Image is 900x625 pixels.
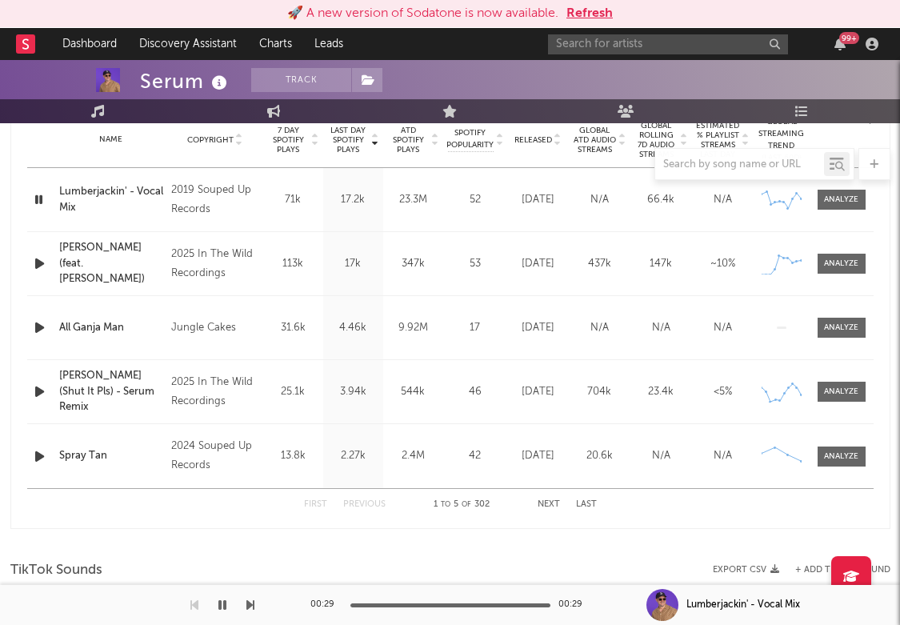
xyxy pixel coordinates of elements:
div: N/A [634,320,688,336]
a: Charts [248,28,303,60]
div: 17k [327,256,379,272]
div: 4.46k [327,320,379,336]
div: 00:29 [558,595,590,615]
a: Spray Tan [59,448,164,464]
button: + Add TikTok Sound [795,566,890,575]
div: 2024 Souped Up Records [171,437,258,475]
div: 20.6k [573,448,626,464]
a: Discovery Assistant [128,28,248,60]
div: 17.2k [327,192,379,208]
div: 71k [267,192,319,208]
div: 42 [447,448,503,464]
div: 704k [573,384,626,400]
button: Last [576,500,597,509]
div: 2019 Souped Up Records [171,181,258,219]
div: N/A [573,320,626,336]
div: N/A [696,448,750,464]
a: [PERSON_NAME] (feat. [PERSON_NAME]) [59,240,164,287]
div: [DATE] [511,320,565,336]
div: Serum [140,68,231,94]
span: Estimated % Playlist Streams Last Day [696,121,740,159]
div: ~ 10 % [696,256,750,272]
div: 544k [387,384,439,400]
input: Search by song name or URL [655,158,824,171]
div: 66.4k [634,192,688,208]
span: Spotify Popularity [446,127,494,151]
div: 53 [447,256,503,272]
div: 23.4k [634,384,688,400]
div: N/A [696,320,750,336]
div: 2.27k [327,448,379,464]
span: 7 Day Spotify Plays [267,126,310,154]
button: Next [538,500,560,509]
span: to [441,501,450,508]
div: 13.8k [267,448,319,464]
div: 2025 In The Wild Recordings [171,245,258,283]
div: Jungle Cakes [171,319,258,338]
div: 99 + [839,32,859,44]
button: + Add TikTok Sound [779,566,890,575]
div: 00:29 [310,595,342,615]
div: 25.1k [267,384,319,400]
div: 52 [447,192,503,208]
span: Copyright [187,135,234,145]
div: 17 [447,320,503,336]
span: Global ATD Audio Streams [573,126,617,154]
div: 347k [387,256,439,272]
div: 437k [573,256,626,272]
span: ATD Spotify Plays [387,126,430,154]
div: 31.6k [267,320,319,336]
button: 99+ [834,38,846,50]
div: 9.92M [387,320,439,336]
div: N/A [634,448,688,464]
div: 🚀 A new version of Sodatone is now available. [287,4,558,23]
button: Export CSV [713,565,779,575]
span: Last Day Spotify Plays [327,126,370,154]
div: 2.4M [387,448,439,464]
span: of [462,501,471,508]
div: 23.3M [387,192,439,208]
div: N/A [573,192,626,208]
input: Search for artists [548,34,788,54]
a: All Ganja Man [59,320,164,336]
div: 1 5 302 [418,495,506,515]
a: Leads [303,28,354,60]
div: N/A [696,192,750,208]
span: Released [514,135,552,145]
div: Global Streaming Trend (Last 60D) [758,116,806,164]
div: 147k [634,256,688,272]
a: [PERSON_NAME] (Shut It Pls) - Serum Remix [59,368,164,415]
button: Track [251,68,351,92]
div: <5% [696,384,750,400]
div: Name [59,134,164,146]
span: Global Rolling 7D Audio Streams [634,121,678,159]
button: Previous [343,500,386,509]
div: [DATE] [511,384,565,400]
span: TikTok Sounds [10,561,102,580]
div: [DATE] [511,256,565,272]
button: Refresh [566,4,613,23]
a: Lumberjackin' - Vocal Mix [59,184,164,215]
div: 2025 In The Wild Recordings [171,373,258,411]
div: 46 [447,384,503,400]
div: [DATE] [511,192,565,208]
a: Dashboard [51,28,128,60]
div: 3.94k [327,384,379,400]
div: Lumberjackin' - Vocal Mix [686,598,800,612]
div: [DATE] [511,448,565,464]
div: 113k [267,256,319,272]
button: First [304,500,327,509]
